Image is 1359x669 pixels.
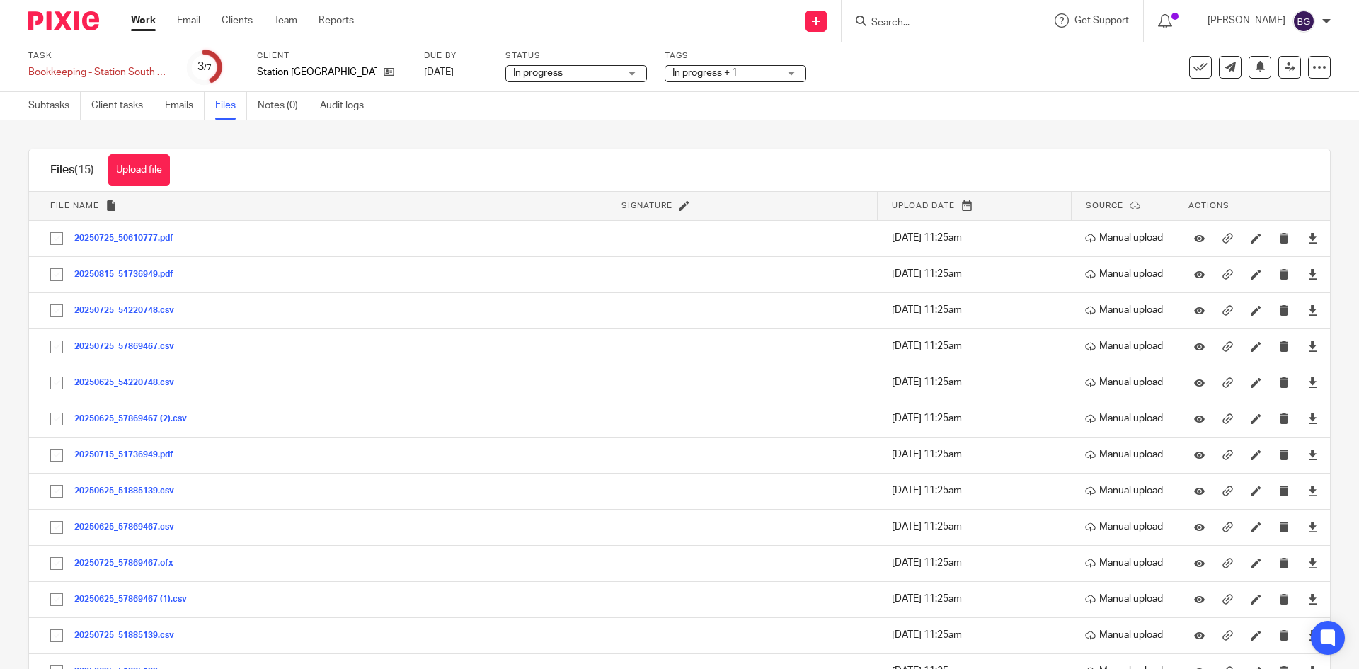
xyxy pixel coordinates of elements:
input: Select [43,550,70,577]
label: Status [505,50,647,62]
a: Reports [319,13,354,28]
input: Select [43,297,70,324]
span: [DATE] [424,67,454,77]
a: Audit logs [320,92,374,120]
a: Files [215,92,247,120]
p: [DATE] 11:25am [892,628,1064,642]
button: Upload file [108,154,170,186]
button: 20250625_54220748.csv [74,378,185,388]
p: [DATE] 11:25am [892,411,1064,425]
span: In progress [513,68,563,78]
a: Download [1307,520,1318,534]
input: Select [43,442,70,469]
a: Email [177,13,200,28]
img: Pixie [28,11,99,30]
a: Download [1307,267,1318,281]
p: Manual upload [1085,520,1167,534]
button: 20250815_51736949.pdf [74,270,184,280]
span: Actions [1188,202,1229,210]
a: Download [1307,592,1318,606]
p: Manual upload [1085,231,1167,245]
p: Manual upload [1085,447,1167,462]
p: Station [GEOGRAPHIC_DATA] [257,65,377,79]
input: Select [43,406,70,433]
a: Download [1307,556,1318,570]
button: 20250725_50610777.pdf [74,234,184,244]
input: Select [43,370,70,396]
a: Download [1307,411,1318,425]
input: Select [43,586,70,613]
a: Download [1307,447,1318,462]
p: [DATE] 11:25am [892,484,1064,498]
a: Emails [165,92,205,120]
p: [DATE] 11:25am [892,592,1064,606]
p: [PERSON_NAME] [1208,13,1285,28]
p: [DATE] 11:25am [892,303,1064,317]
p: [DATE] 11:25am [892,447,1064,462]
p: Manual upload [1085,484,1167,498]
h1: Files [50,163,94,178]
button: 20250625_57869467 (2).csv [74,414,197,424]
a: Clients [222,13,253,28]
div: Bookkeeping - Station South CIC - Quickbooks [28,65,170,79]
p: Manual upload [1085,556,1167,570]
small: /7 [204,64,212,72]
button: 20250625_57869467.csv [74,522,185,532]
button: 20250725_57869467.ofx [74,559,184,568]
input: Select [43,514,70,541]
span: Upload date [892,202,955,210]
input: Select [43,225,70,252]
p: Manual upload [1085,267,1167,281]
label: Tags [665,50,806,62]
input: Select [43,478,70,505]
p: [DATE] 11:25am [892,267,1064,281]
span: Source [1086,202,1123,210]
label: Task [28,50,170,62]
p: [DATE] 11:25am [892,339,1064,353]
span: File name [50,202,99,210]
input: Select [43,622,70,649]
a: Download [1307,303,1318,317]
a: Team [274,13,297,28]
a: Notes (0) [258,92,309,120]
input: Select [43,333,70,360]
p: Manual upload [1085,411,1167,425]
button: 20250625_51885139.csv [74,486,185,496]
button: 20250725_54220748.csv [74,306,185,316]
span: In progress + 1 [672,68,738,78]
p: [DATE] 11:25am [892,231,1064,245]
a: Download [1307,231,1318,245]
p: [DATE] 11:25am [892,375,1064,389]
span: Get Support [1074,16,1129,25]
p: Manual upload [1085,592,1167,606]
p: Manual upload [1085,303,1167,317]
a: Download [1307,375,1318,389]
div: 3 [197,59,212,75]
input: Select [43,261,70,288]
span: Signature [621,202,672,210]
input: Search [870,17,997,30]
p: Manual upload [1085,628,1167,642]
a: Client tasks [91,92,154,120]
img: svg%3E [1292,10,1315,33]
span: (15) [74,164,94,176]
button: 20250725_51885139.csv [74,631,185,641]
button: 20250625_57869467 (1).csv [74,595,197,605]
a: Subtasks [28,92,81,120]
label: Due by [424,50,488,62]
p: [DATE] 11:25am [892,556,1064,570]
button: 20250715_51736949.pdf [74,450,184,460]
p: [DATE] 11:25am [892,520,1064,534]
button: 20250725_57869467.csv [74,342,185,352]
p: Manual upload [1085,375,1167,389]
a: Work [131,13,156,28]
a: Download [1307,339,1318,353]
a: Download [1307,484,1318,498]
label: Client [257,50,406,62]
p: Manual upload [1085,339,1167,353]
a: Download [1307,628,1318,642]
